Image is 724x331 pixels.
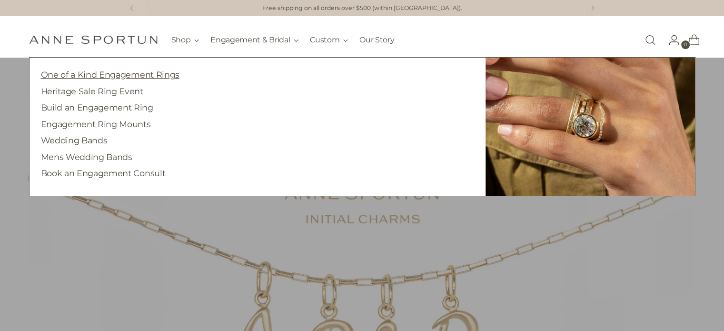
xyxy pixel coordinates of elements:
[210,30,298,50] button: Engagement & Bridal
[681,40,690,49] span: 0
[359,30,394,50] a: Our Story
[641,30,660,50] a: Open search modal
[29,35,158,44] a: Anne Sportun Fine Jewellery
[310,30,348,50] button: Custom
[681,30,700,50] a: Open cart modal
[262,4,462,13] p: Free shipping on all orders over $500 (within [GEOGRAPHIC_DATA]).
[661,30,680,50] a: Go to the account page
[171,30,199,50] button: Shop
